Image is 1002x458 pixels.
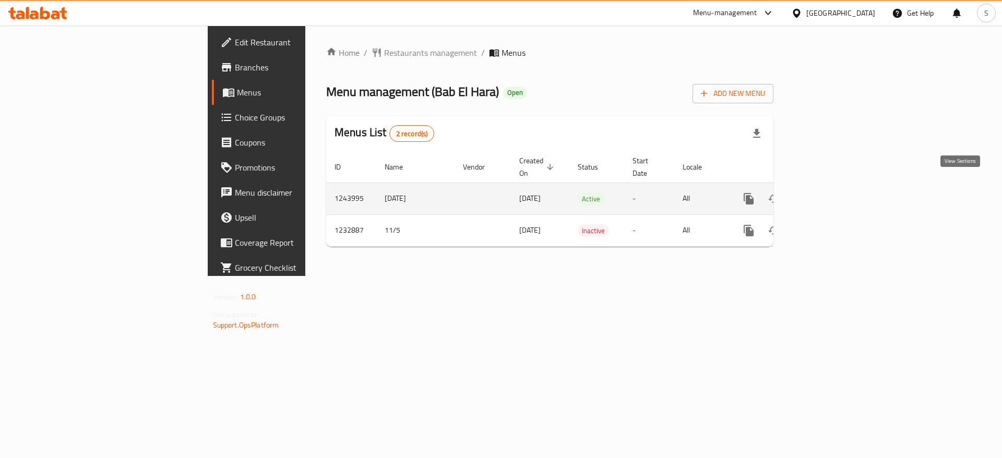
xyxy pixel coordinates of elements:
[624,183,674,214] td: -
[806,7,875,19] div: [GEOGRAPHIC_DATA]
[761,186,786,211] button: Change Status
[736,186,761,211] button: more
[212,155,375,180] a: Promotions
[624,214,674,246] td: -
[235,186,367,199] span: Menu disclaimer
[212,205,375,230] a: Upsell
[984,7,988,19] span: S
[376,214,455,246] td: 11/5
[213,290,238,304] span: Version:
[372,46,477,59] a: Restaurants management
[463,161,498,173] span: Vendor
[235,161,367,174] span: Promotions
[235,236,367,249] span: Coverage Report
[212,180,375,205] a: Menu disclaimer
[326,151,845,247] table: enhanced table
[728,151,845,183] th: Actions
[385,161,416,173] span: Name
[235,111,367,124] span: Choice Groups
[578,224,609,237] div: Inactive
[335,125,434,142] h2: Menus List
[235,136,367,149] span: Coupons
[212,130,375,155] a: Coupons
[674,183,728,214] td: All
[578,225,609,237] span: Inactive
[376,183,455,214] td: [DATE]
[235,36,367,49] span: Edit Restaurant
[335,161,354,173] span: ID
[237,86,367,99] span: Menus
[674,214,728,246] td: All
[326,46,773,59] nav: breadcrumb
[212,230,375,255] a: Coverage Report
[390,129,434,139] span: 2 record(s)
[701,87,765,100] span: Add New Menu
[213,318,279,332] a: Support.OpsPlatform
[519,191,541,205] span: [DATE]
[235,61,367,74] span: Branches
[326,80,499,103] span: Menu management ( Bab El Hara )
[212,105,375,130] a: Choice Groups
[235,261,367,274] span: Grocery Checklist
[693,84,773,103] button: Add New Menu
[633,154,662,179] span: Start Date
[736,218,761,243] button: more
[578,161,612,173] span: Status
[693,7,757,19] div: Menu-management
[213,308,261,321] span: Get support on:
[212,55,375,80] a: Branches
[578,193,604,205] span: Active
[212,255,375,280] a: Grocery Checklist
[683,161,715,173] span: Locale
[212,30,375,55] a: Edit Restaurant
[503,88,527,97] span: Open
[481,46,485,59] li: /
[519,154,557,179] span: Created On
[502,46,526,59] span: Menus
[519,223,541,237] span: [DATE]
[235,211,367,224] span: Upsell
[240,290,256,304] span: 1.0.0
[503,87,527,99] div: Open
[761,218,786,243] button: Change Status
[212,80,375,105] a: Menus
[384,46,477,59] span: Restaurants management
[389,125,435,142] div: Total records count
